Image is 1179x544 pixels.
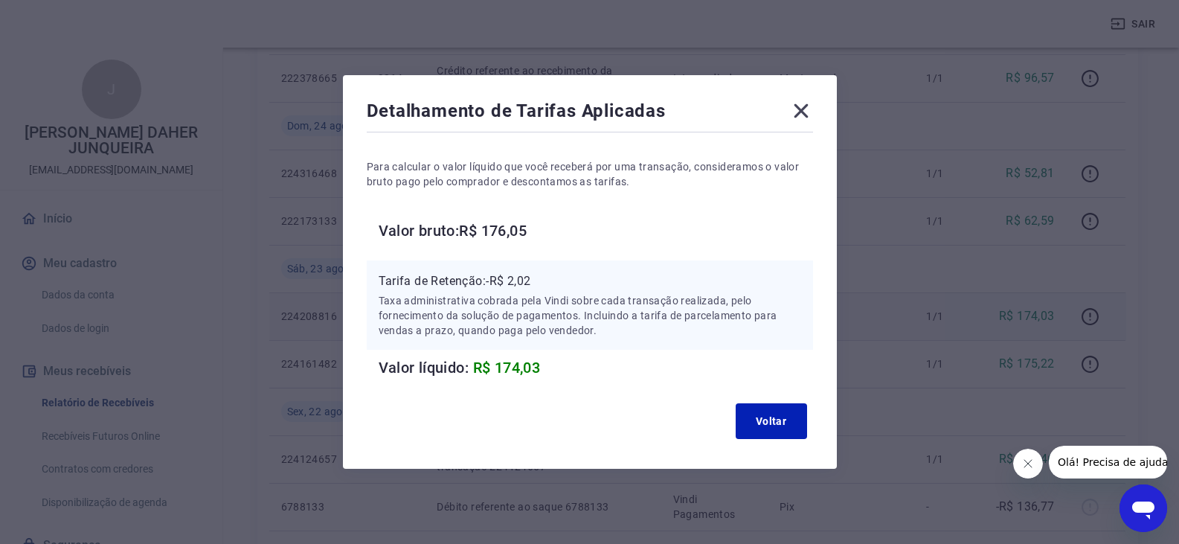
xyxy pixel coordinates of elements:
[1049,446,1167,479] iframe: Mensagem da empresa
[379,272,801,290] p: Tarifa de Retenção: -R$ 2,02
[379,356,813,380] h6: Valor líquido:
[1013,449,1043,479] iframe: Fechar mensagem
[379,293,801,338] p: Taxa administrativa cobrada pela Vindi sobre cada transação realizada, pelo fornecimento da soluç...
[367,99,813,129] div: Detalhamento de Tarifas Aplicadas
[473,359,541,377] span: R$ 174,03
[1119,484,1167,532] iframe: Botão para abrir a janela de mensagens
[736,403,807,439] button: Voltar
[379,219,813,243] h6: Valor bruto: R$ 176,05
[367,159,813,189] p: Para calcular o valor líquido que você receberá por uma transação, consideramos o valor bruto pag...
[9,10,125,22] span: Olá! Precisa de ajuda?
